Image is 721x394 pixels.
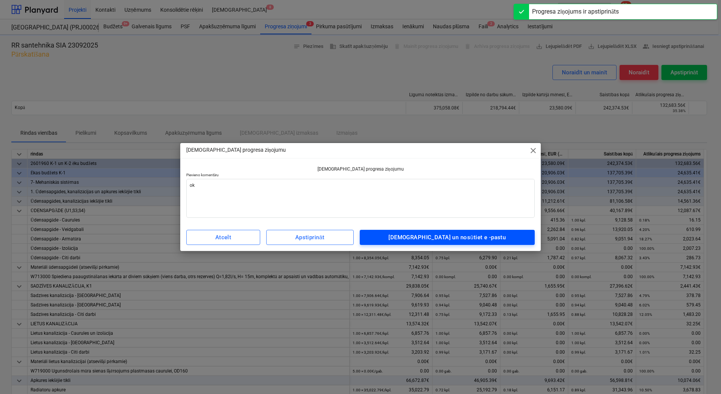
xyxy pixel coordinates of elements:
[186,166,535,172] p: [DEMOGRAPHIC_DATA] progresa ziņojumu
[186,146,286,154] p: [DEMOGRAPHIC_DATA] progresa ziņojumu
[186,230,260,245] button: Atcelt
[683,358,721,394] iframe: Chat Widget
[215,232,232,242] div: Atcelt
[360,230,535,245] button: [DEMOGRAPHIC_DATA] un nosūtiet e -pastu
[266,230,354,245] button: Apstiprināt
[529,146,538,155] span: close
[388,232,506,242] div: [DEMOGRAPHIC_DATA] un nosūtiet e -pastu
[295,232,325,242] div: Apstiprināt
[532,7,619,16] div: Progresa ziņojums ir apstiprināts
[186,179,535,218] textarea: ok
[186,172,535,179] p: Pievieno komentāru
